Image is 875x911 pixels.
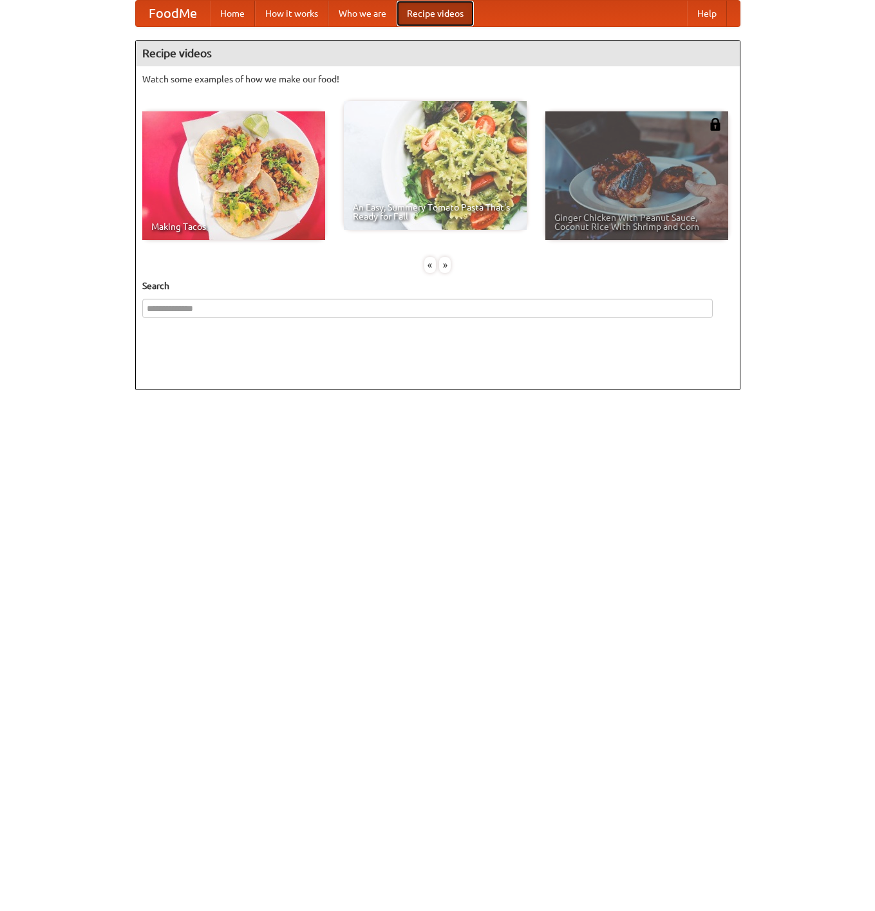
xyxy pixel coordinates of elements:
span: Making Tacos [151,222,316,231]
div: » [439,257,451,273]
img: 483408.png [709,118,722,131]
h4: Recipe videos [136,41,740,66]
a: Help [687,1,727,26]
a: An Easy, Summery Tomato Pasta That's Ready for Fall [344,101,527,230]
a: Recipe videos [397,1,474,26]
a: FoodMe [136,1,210,26]
div: « [424,257,436,273]
p: Watch some examples of how we make our food! [142,73,733,86]
a: How it works [255,1,328,26]
a: Making Tacos [142,111,325,240]
a: Who we are [328,1,397,26]
span: An Easy, Summery Tomato Pasta That's Ready for Fall [353,203,518,221]
h5: Search [142,279,733,292]
a: Home [210,1,255,26]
